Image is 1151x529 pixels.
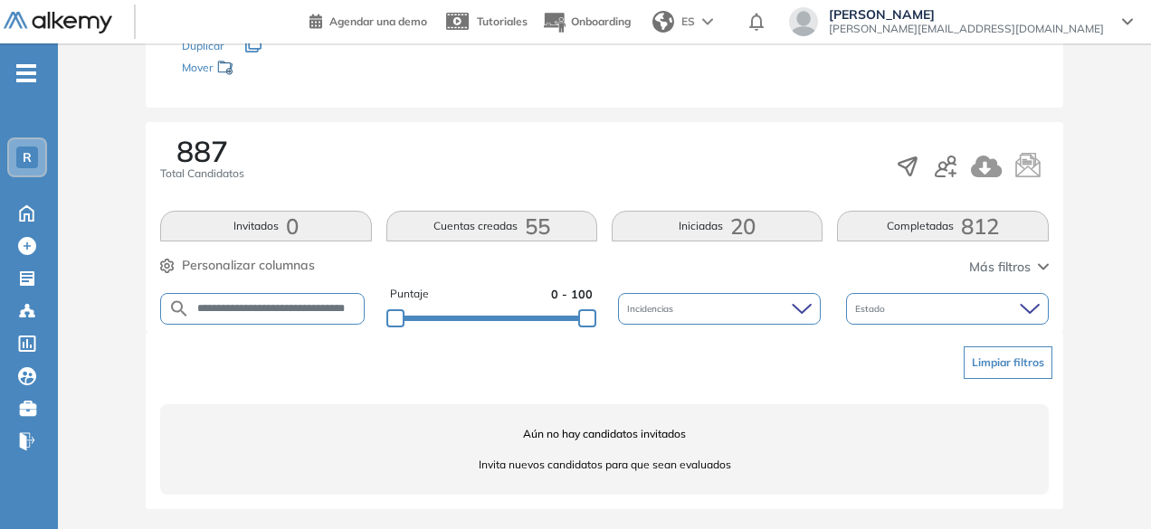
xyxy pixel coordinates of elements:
[964,346,1052,379] button: Limpiar filtros
[571,14,631,28] span: Onboarding
[160,211,371,241] button: Invitados0
[176,137,228,165] span: 887
[829,22,1104,36] span: [PERSON_NAME][EMAIL_ADDRESS][DOMAIN_NAME]
[390,286,429,303] span: Puntaje
[4,12,112,34] img: Logo
[23,150,32,165] span: R
[969,258,1049,277] button: Más filtros
[627,302,677,316] span: Incidencias
[542,3,631,42] button: Onboarding
[160,426,1048,442] span: Aún no hay candidatos invitados
[182,256,315,275] span: Personalizar columnas
[618,293,821,325] div: Incidencias
[309,9,427,31] a: Agendar una demo
[837,211,1048,241] button: Completadas812
[16,71,36,75] i: -
[551,286,593,303] span: 0 - 100
[160,165,244,182] span: Total Candidatos
[386,211,597,241] button: Cuentas creadas55
[477,14,528,28] span: Tutoriales
[160,457,1048,473] span: Invita nuevos candidatos para que sean evaluados
[182,39,224,52] span: Duplicar
[612,211,823,241] button: Iniciadas20
[969,258,1031,277] span: Más filtros
[702,18,713,25] img: arrow
[329,14,427,28] span: Agendar una demo
[652,11,674,33] img: world
[846,293,1049,325] div: Estado
[182,52,363,86] div: Mover
[168,298,190,320] img: SEARCH_ALT
[160,256,315,275] button: Personalizar columnas
[829,7,1104,22] span: [PERSON_NAME]
[855,302,889,316] span: Estado
[681,14,695,30] span: ES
